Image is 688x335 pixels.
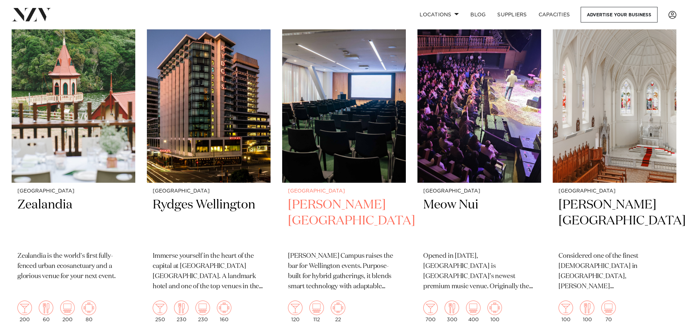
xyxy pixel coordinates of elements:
[60,301,75,322] div: 200
[153,189,265,194] small: [GEOGRAPHIC_DATA]
[82,301,96,315] img: meeting.png
[217,301,231,322] div: 160
[195,301,210,315] img: theatre.png
[466,301,481,322] div: 400
[147,17,271,328] a: [GEOGRAPHIC_DATA] Rydges Wellington Immerse yourself in the heart of the capital at [GEOGRAPHIC_D...
[601,301,616,315] img: theatre.png
[12,17,135,328] a: Rātā Cafe at Zealandia [GEOGRAPHIC_DATA] Zealandia Zealandia is the world's first fully-fenced ur...
[423,251,535,292] p: Opened in [DATE], [GEOGRAPHIC_DATA] is [GEOGRAPHIC_DATA]’s newest premium music venue. Originally...
[559,301,573,322] div: 100
[581,7,658,22] a: Advertise your business
[487,301,502,322] div: 100
[153,197,265,246] h2: Rydges Wellington
[60,301,75,315] img: theatre.png
[288,189,400,194] small: [GEOGRAPHIC_DATA]
[559,189,671,194] small: [GEOGRAPHIC_DATA]
[288,197,400,246] h2: [PERSON_NAME][GEOGRAPHIC_DATA]
[39,301,53,322] div: 60
[414,7,465,22] a: Locations
[559,251,671,292] p: Considered one of the finest [DEMOGRAPHIC_DATA] in [GEOGRAPHIC_DATA], [PERSON_NAME][GEOGRAPHIC_DA...
[288,251,400,292] p: [PERSON_NAME] Campus raises the bar for Wellington events. Purpose-built for hybrid gatherings, i...
[12,8,51,21] img: nzv-logo.png
[153,301,167,315] img: cocktail.png
[423,301,438,315] img: cocktail.png
[423,189,535,194] small: [GEOGRAPHIC_DATA]
[553,17,676,328] a: [GEOGRAPHIC_DATA] [PERSON_NAME][GEOGRAPHIC_DATA] Considered one of the finest [DEMOGRAPHIC_DATA] ...
[533,7,576,22] a: Capacities
[331,301,345,322] div: 22
[282,17,406,328] a: [GEOGRAPHIC_DATA] [PERSON_NAME][GEOGRAPHIC_DATA] [PERSON_NAME] Campus raises the bar for Wellingt...
[309,301,324,322] div: 112
[288,301,302,322] div: 120
[580,301,594,315] img: dining.png
[559,301,573,315] img: cocktail.png
[559,197,671,246] h2: [PERSON_NAME][GEOGRAPHIC_DATA]
[12,17,135,182] img: Rātā Cafe at Zealandia
[39,301,53,315] img: dining.png
[288,301,302,315] img: cocktail.png
[17,189,129,194] small: [GEOGRAPHIC_DATA]
[487,301,502,315] img: meeting.png
[445,301,459,315] img: dining.png
[601,301,616,322] div: 70
[423,301,438,322] div: 700
[195,301,210,322] div: 230
[153,251,265,292] p: Immerse yourself in the heart of the capital at [GEOGRAPHIC_DATA] [GEOGRAPHIC_DATA]. A landmark h...
[17,197,129,246] h2: Zealandia
[465,7,491,22] a: BLOG
[153,301,167,322] div: 250
[309,301,324,315] img: theatre.png
[466,301,481,315] img: theatre.png
[417,17,541,328] a: [GEOGRAPHIC_DATA] Meow Nui Opened in [DATE], [GEOGRAPHIC_DATA] is [GEOGRAPHIC_DATA]’s newest prem...
[174,301,189,322] div: 230
[217,301,231,315] img: meeting.png
[174,301,189,315] img: dining.png
[82,301,96,322] div: 80
[445,301,459,322] div: 300
[331,301,345,315] img: meeting.png
[17,301,32,322] div: 200
[580,301,594,322] div: 100
[17,301,32,315] img: cocktail.png
[491,7,532,22] a: SUPPLIERS
[423,197,535,246] h2: Meow Nui
[17,251,129,282] p: Zealandia is the world's first fully-fenced urban ecosanctuary and a glorious venue for your next...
